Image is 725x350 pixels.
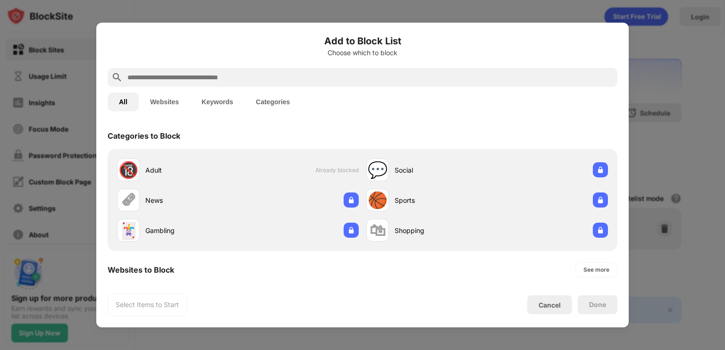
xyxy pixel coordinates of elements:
[108,131,180,141] div: Categories to Block
[190,92,244,111] button: Keywords
[395,225,487,235] div: Shopping
[145,165,238,175] div: Adult
[145,195,238,205] div: News
[315,167,359,174] span: Already blocked
[108,92,139,111] button: All
[145,225,238,235] div: Gambling
[120,191,136,210] div: 🗞
[108,265,174,275] div: Websites to Block
[139,92,190,111] button: Websites
[539,301,561,309] div: Cancel
[583,265,609,275] div: See more
[370,221,386,240] div: 🛍
[244,92,301,111] button: Categories
[589,301,606,308] div: Done
[108,49,617,57] div: Choose which to block
[368,191,388,210] div: 🏀
[108,34,617,48] h6: Add to Block List
[111,72,123,83] img: search.svg
[395,195,487,205] div: Sports
[116,300,179,309] div: Select Items to Start
[368,160,388,180] div: 💬
[118,221,138,240] div: 🃏
[395,165,487,175] div: Social
[118,160,138,180] div: 🔞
